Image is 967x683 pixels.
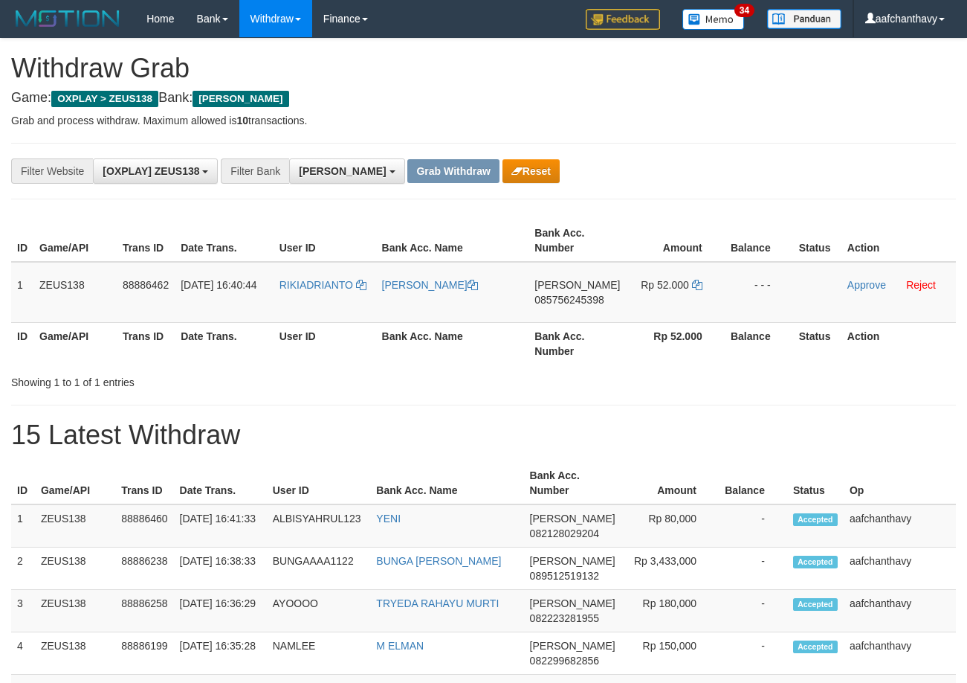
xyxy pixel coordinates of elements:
[33,219,117,262] th: Game/API
[641,279,689,291] span: Rp 52.000
[719,548,787,590] td: -
[621,504,719,548] td: Rp 80,000
[719,462,787,504] th: Balance
[725,322,793,365] th: Balance
[289,158,404,184] button: [PERSON_NAME]
[117,322,175,365] th: Trans ID
[376,640,424,652] a: M ELMAN
[530,555,615,567] span: [PERSON_NAME]
[33,322,117,365] th: Game/API
[719,632,787,675] td: -
[174,504,267,548] td: [DATE] 16:41:33
[11,504,35,548] td: 1
[793,322,841,365] th: Status
[174,590,267,632] td: [DATE] 16:36:29
[279,279,366,291] a: RIKIADRIANTO
[793,513,838,526] span: Accepted
[33,262,117,323] td: ZEUS138
[174,632,267,675] td: [DATE] 16:35:28
[376,322,529,365] th: Bank Acc. Name
[193,91,288,107] span: [PERSON_NAME]
[841,219,956,262] th: Action
[841,322,956,365] th: Action
[11,7,124,30] img: MOTION_logo.png
[103,165,199,177] span: [OXPLAY] ZEUS138
[586,9,660,30] img: Feedback.jpg
[221,158,289,184] div: Filter Bank
[530,528,599,539] span: Copy 082128029204 to clipboard
[175,219,273,262] th: Date Trans.
[844,462,956,504] th: Op
[11,54,956,83] h1: Withdraw Grab
[11,91,956,106] h4: Game: Bank:
[117,219,175,262] th: Trans ID
[11,632,35,675] td: 4
[844,632,956,675] td: aafchanthavy
[692,279,702,291] a: Copy 52000 to clipboard
[502,159,560,183] button: Reset
[524,462,621,504] th: Bank Acc. Number
[123,279,169,291] span: 88886462
[376,597,499,609] a: TRYEDA RAHAYU MURTI
[274,322,376,365] th: User ID
[793,598,838,611] span: Accepted
[530,513,615,525] span: [PERSON_NAME]
[35,504,115,548] td: ZEUS138
[376,219,529,262] th: Bank Acc. Name
[407,159,499,183] button: Grab Withdraw
[267,632,371,675] td: NAMLEE
[844,590,956,632] td: aafchanthavy
[267,504,371,548] td: ALBISYAHRUL123
[725,219,793,262] th: Balance
[11,322,33,365] th: ID
[35,462,115,504] th: Game/API
[174,462,267,504] th: Date Trans.
[11,369,392,390] div: Showing 1 to 1 of 1 entries
[530,655,599,667] span: Copy 082299682856 to clipboard
[115,632,173,675] td: 88886199
[719,590,787,632] td: -
[734,4,754,17] span: 34
[530,612,599,624] span: Copy 082223281955 to clipboard
[115,462,173,504] th: Trans ID
[530,570,599,582] span: Copy 089512519132 to clipboard
[35,548,115,590] td: ZEUS138
[11,113,956,128] p: Grab and process withdraw. Maximum allowed is transactions.
[175,322,273,365] th: Date Trans.
[267,462,371,504] th: User ID
[279,279,353,291] span: RIKIADRIANTO
[534,279,620,291] span: [PERSON_NAME]
[844,504,956,548] td: aafchanthavy
[621,632,719,675] td: Rp 150,000
[621,548,719,590] td: Rp 3,433,000
[682,9,745,30] img: Button%20Memo.svg
[115,590,173,632] td: 88886258
[11,590,35,632] td: 3
[35,590,115,632] td: ZEUS138
[793,556,838,568] span: Accepted
[11,262,33,323] td: 1
[267,590,371,632] td: AYOOOO
[767,9,841,29] img: panduan.png
[11,548,35,590] td: 2
[530,597,615,609] span: [PERSON_NAME]
[115,504,173,548] td: 88886460
[115,548,173,590] td: 88886238
[844,548,956,590] td: aafchanthavy
[793,219,841,262] th: Status
[534,294,604,306] span: Copy 085756245398 to clipboard
[528,219,626,262] th: Bank Acc. Number
[626,322,724,365] th: Rp 52.000
[11,462,35,504] th: ID
[299,165,386,177] span: [PERSON_NAME]
[274,219,376,262] th: User ID
[174,548,267,590] td: [DATE] 16:38:33
[236,115,248,126] strong: 10
[11,158,93,184] div: Filter Website
[376,513,401,525] a: YENI
[621,462,719,504] th: Amount
[725,262,793,323] td: - - -
[530,640,615,652] span: [PERSON_NAME]
[382,279,478,291] a: [PERSON_NAME]
[11,219,33,262] th: ID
